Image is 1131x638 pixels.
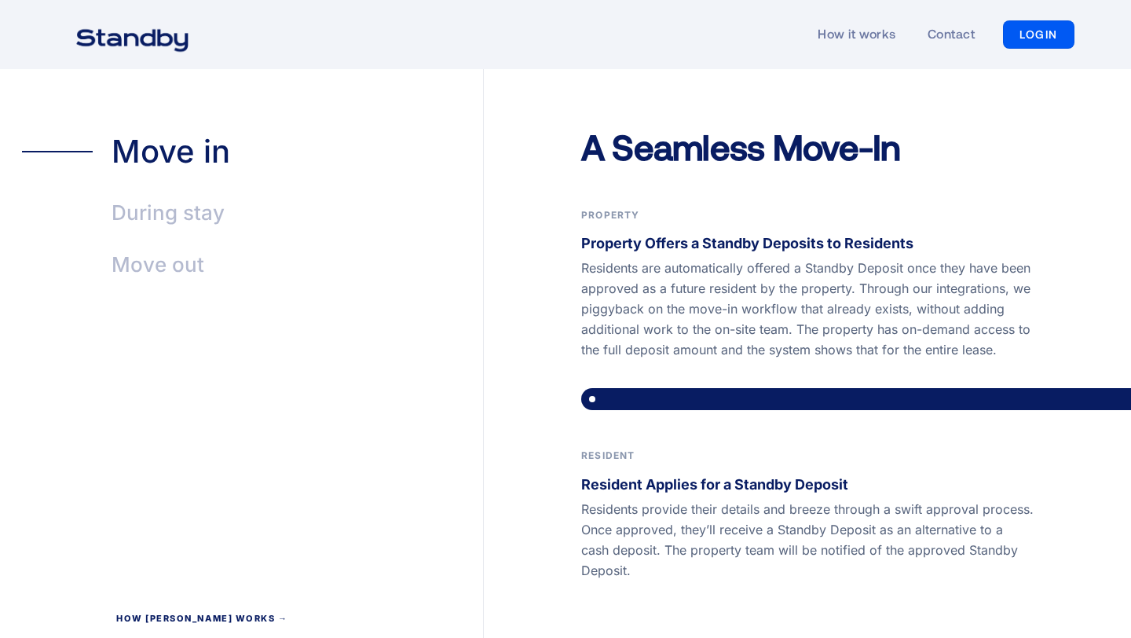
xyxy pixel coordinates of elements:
strong: Property Offers a Standby Deposits to Residents [581,235,913,251]
p: Residents provide their details and breeze through a swift approval process. Once approved, they’... [581,499,1034,581]
a: How [PERSON_NAME] works → [116,614,288,628]
strong: Resident [581,449,635,461]
strong: Property [581,209,640,221]
div: Move out [112,247,204,283]
a: LOGIN [1003,20,1074,49]
h2: A Seamless Move-In [581,124,1034,170]
div: During stay [112,195,225,231]
a: home [57,19,208,50]
div: Move in [112,124,230,179]
strong: Resident Applies for a Standby Deposit [581,476,848,493]
p: Residents are automatically offered a Standby Deposit once they have been approved as a future re... [581,258,1034,360]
